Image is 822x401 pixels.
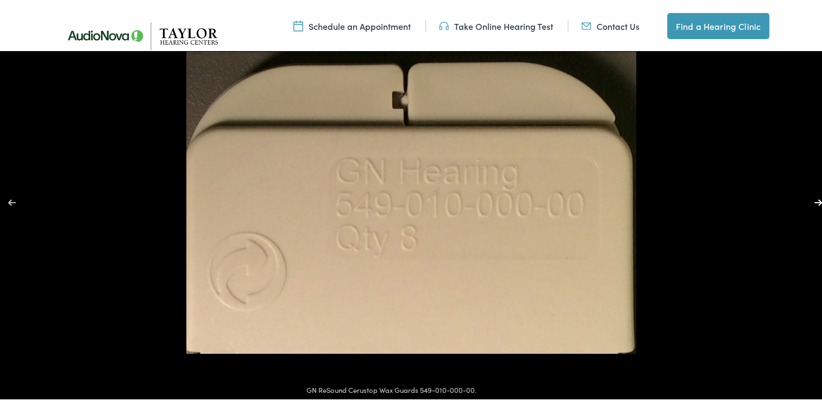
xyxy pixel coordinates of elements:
[581,18,591,30] img: utility icon
[186,49,636,352] img: GN ReSound Cerustop Wax Guards 549-010-000-00.
[439,18,553,30] a: Take Online Hearing Test
[439,18,449,30] img: utility icon
[667,11,769,37] a: Find a Hearing Clinic
[581,18,639,30] a: Contact Us
[301,377,529,399] div: GN ReSound Cerustop Wax Guards 549-010-000-00.
[293,18,411,30] a: Schedule an Appointment
[293,18,303,30] img: utility icon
